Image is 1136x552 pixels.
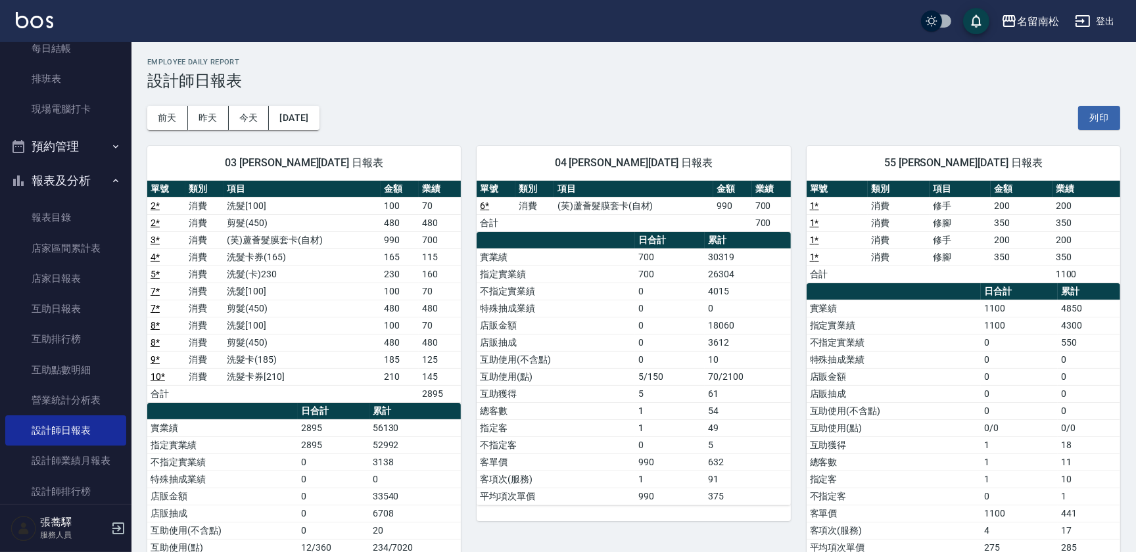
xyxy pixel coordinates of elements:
[381,265,419,283] td: 230
[635,488,705,505] td: 990
[868,214,930,231] td: 消費
[185,317,224,334] td: 消費
[419,231,461,248] td: 700
[147,385,185,402] td: 合計
[381,231,419,248] td: 990
[147,436,298,453] td: 指定實業績
[996,8,1064,35] button: 名留南松
[147,419,298,436] td: 實業績
[381,300,419,317] td: 480
[185,265,224,283] td: 消費
[5,94,126,124] a: 現場電腦打卡
[1058,334,1120,351] td: 550
[298,488,369,505] td: 0
[807,453,982,471] td: 總客數
[1058,471,1120,488] td: 10
[369,522,461,539] td: 20
[147,72,1120,90] h3: 設計師日報表
[635,351,705,368] td: 0
[188,106,229,130] button: 昨天
[298,419,369,436] td: 2895
[298,522,369,539] td: 0
[705,436,790,453] td: 5
[635,471,705,488] td: 1
[822,156,1104,170] span: 55 [PERSON_NAME][DATE] 日報表
[5,34,126,64] a: 每日結帳
[705,419,790,436] td: 49
[477,385,635,402] td: 互助獲得
[807,471,982,488] td: 指定客
[419,368,461,385] td: 145
[369,453,461,471] td: 3138
[635,368,705,385] td: 5/150
[1053,231,1120,248] td: 200
[1053,197,1120,214] td: 200
[635,334,705,351] td: 0
[1058,385,1120,402] td: 0
[807,436,982,453] td: 互助獲得
[147,522,298,539] td: 互助使用(不含點)
[1058,402,1120,419] td: 0
[635,300,705,317] td: 0
[419,317,461,334] td: 70
[807,522,982,539] td: 客項次(服務)
[981,488,1058,505] td: 0
[981,368,1058,385] td: 0
[16,12,53,28] img: Logo
[981,385,1058,402] td: 0
[381,283,419,300] td: 100
[477,419,635,436] td: 指定客
[705,402,790,419] td: 54
[807,265,868,283] td: 合計
[5,476,126,507] a: 設計師排行榜
[477,232,790,505] table: a dense table
[369,436,461,453] td: 52992
[5,164,126,198] button: 報表及分析
[1053,265,1120,283] td: 1100
[554,181,713,198] th: 項目
[477,471,635,488] td: 客項次(服務)
[5,64,126,94] a: 排班表
[981,402,1058,419] td: 0
[5,264,126,294] a: 店家日報表
[1058,453,1120,471] td: 11
[477,181,515,198] th: 單號
[1058,522,1120,539] td: 17
[1058,488,1120,505] td: 1
[11,515,37,541] img: Person
[381,197,419,214] td: 100
[752,197,791,214] td: 700
[369,488,461,505] td: 33540
[147,181,461,403] table: a dense table
[981,300,1058,317] td: 1100
[5,129,126,164] button: 預約管理
[981,334,1058,351] td: 0
[930,197,991,214] td: 修手
[419,385,461,402] td: 2895
[419,300,461,317] td: 480
[381,368,419,385] td: 210
[1053,181,1120,198] th: 業績
[554,197,713,214] td: (芙)蘆薈髮膜套卡(自材)
[419,214,461,231] td: 480
[185,181,224,198] th: 類別
[807,317,982,334] td: 指定實業績
[705,351,790,368] td: 10
[868,197,930,214] td: 消費
[1017,13,1059,30] div: 名留南松
[5,415,126,446] a: 設計師日報表
[635,453,705,471] td: 990
[185,368,224,385] td: 消費
[635,317,705,334] td: 0
[298,436,369,453] td: 2895
[419,351,461,368] td: 125
[185,248,224,265] td: 消費
[1058,505,1120,522] td: 441
[419,283,461,300] td: 70
[477,265,635,283] td: 指定實業績
[705,488,790,505] td: 375
[807,181,1120,283] table: a dense table
[477,317,635,334] td: 店販金額
[635,385,705,402] td: 5
[224,351,381,368] td: 洗髮卡(185)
